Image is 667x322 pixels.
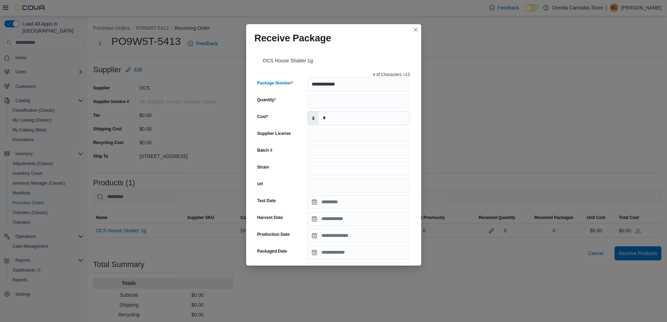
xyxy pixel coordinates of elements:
[307,212,410,226] input: Press the down key to open a popover containing a calendar.
[257,215,283,220] label: Harvest Date
[411,26,420,34] button: Closes this modal window
[257,232,290,237] label: Production Date
[307,246,410,260] input: Press the down key to open a popover containing a calendar.
[257,198,276,204] label: Test Date
[257,181,263,187] label: Url
[255,33,331,44] h1: Receive Package
[257,131,291,136] label: Supplier License
[373,72,410,77] p: # of Characters = 13
[307,229,410,243] input: Press the down key to open a popover containing a calendar.
[257,80,293,86] label: Package Number
[307,195,410,209] input: Press the down key to open a popover containing a calendar.
[255,49,413,69] div: OCS House Shatter 1g
[257,114,268,119] label: Cost
[257,164,269,170] label: Strain
[257,97,276,103] label: Quantity
[257,265,287,271] label: Testing Facility
[308,111,319,125] label: $
[257,248,287,254] label: Packaged Date
[257,148,272,153] label: Batch #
